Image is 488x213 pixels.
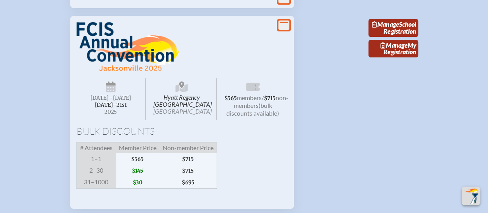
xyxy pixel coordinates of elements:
[160,142,217,153] span: Non-member Price
[116,177,160,189] span: $30
[147,78,217,120] span: Hyatt Regency [GEOGRAPHIC_DATA]
[234,94,288,109] span: non-members
[380,42,407,49] span: Manage
[76,165,116,177] span: 2–30
[76,177,116,189] span: 31–1000
[368,19,418,37] a: ManageSchool Registration
[462,187,480,205] button: Scroll Top
[226,102,279,117] span: (bulk discounts available)
[237,94,262,101] span: members
[90,95,109,101] span: [DATE]
[83,109,139,115] span: 2025
[160,177,217,189] span: $695
[76,153,116,165] span: 1–1
[153,107,212,115] span: [GEOGRAPHIC_DATA]
[463,188,479,204] img: To the top
[95,102,127,108] span: [DATE]–⁠21st
[264,95,276,102] span: $715
[368,40,418,58] a: ManageMy Registration
[109,95,131,101] span: –[DATE]
[76,142,116,153] span: # Attendees
[76,22,179,72] img: FCIS Convention 2025
[76,126,288,136] h1: Bulk Discounts
[224,95,237,102] span: $565
[262,94,264,101] span: /
[116,165,160,177] span: $145
[372,21,399,28] span: Manage
[116,142,160,153] span: Member Price
[160,153,217,165] span: $715
[160,165,217,177] span: $715
[116,153,160,165] span: $565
